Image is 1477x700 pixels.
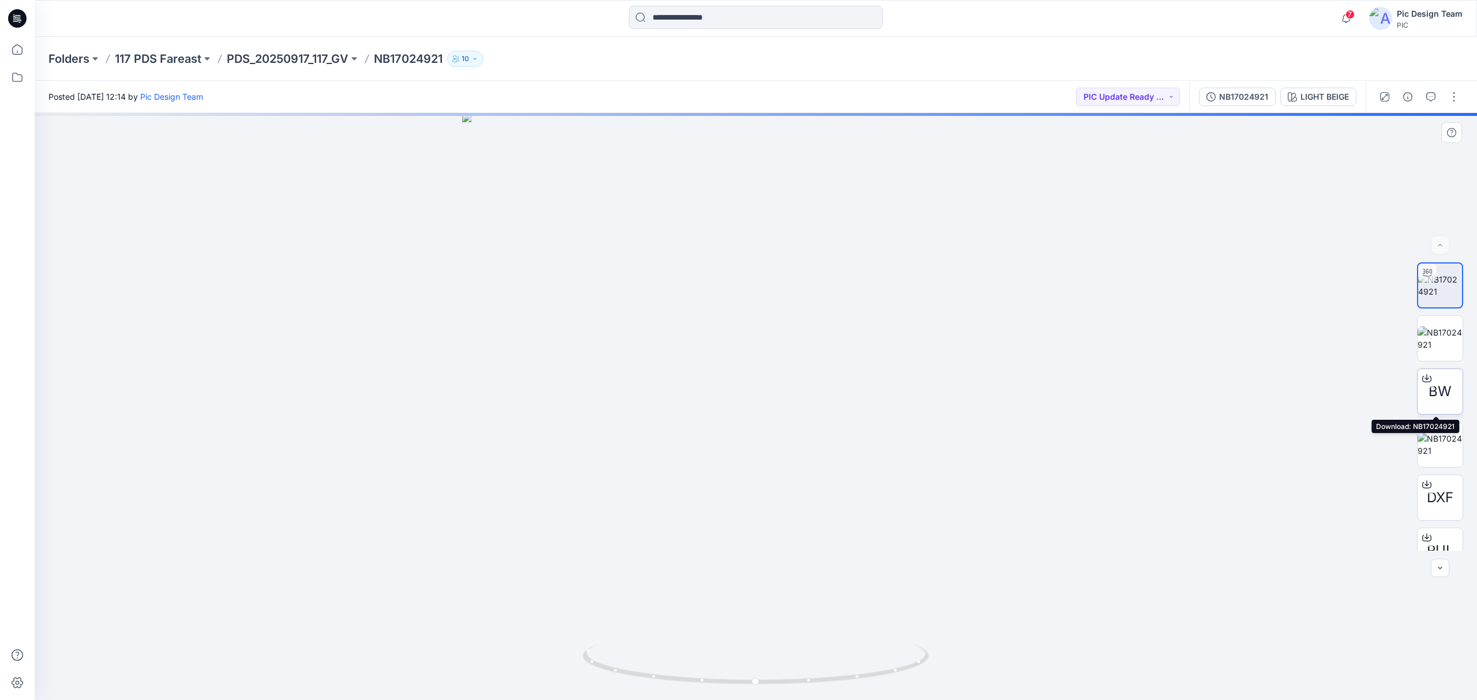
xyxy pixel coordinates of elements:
[1399,88,1417,106] button: Details
[115,51,201,67] a: 117 PDS Fareast
[1427,540,1454,561] span: RUL
[1397,7,1463,21] div: Pic Design Team
[48,51,89,67] a: Folders
[462,52,469,65] p: 10
[140,92,203,101] a: Pic Design Team
[1429,381,1452,402] span: BW
[1427,487,1453,508] span: DXF
[1345,10,1355,19] span: 7
[1219,91,1268,103] div: NB17024921
[227,51,348,67] a: PDS_20250917_117_GV
[1418,273,1462,298] img: NB17024921
[1199,88,1276,106] button: NB17024921
[1280,88,1356,106] button: LIGHT BEIGE
[374,51,443,67] p: NB17024921
[447,51,483,67] button: 10
[1300,91,1349,103] div: LIGHT BEIGE
[1369,7,1392,30] img: avatar
[1418,432,1463,457] img: NB17024921
[1418,326,1463,351] img: NB17024921
[48,91,203,103] span: Posted [DATE] 12:14 by
[1397,21,1463,29] div: PIC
